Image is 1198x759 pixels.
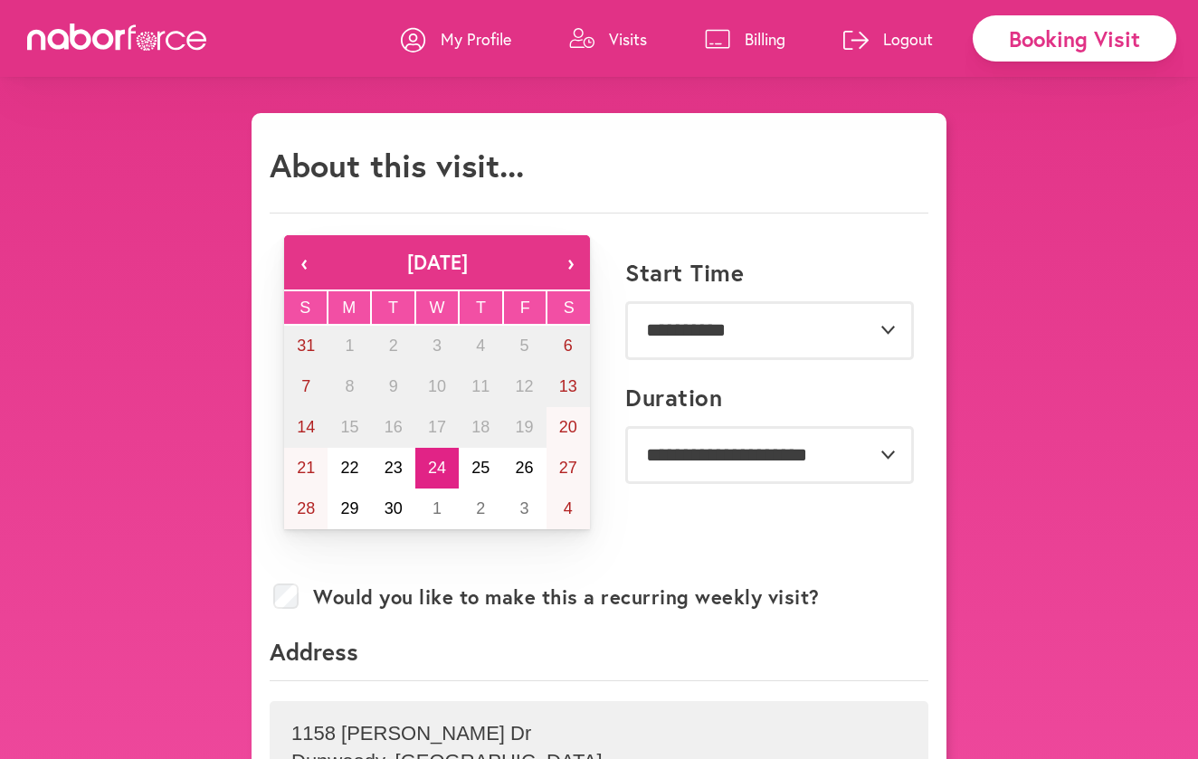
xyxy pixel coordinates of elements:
button: October 1, 2025 [415,489,459,529]
div: Booking Visit [973,15,1176,62]
abbr: September 3, 2025 [433,337,442,355]
abbr: September 5, 2025 [520,337,529,355]
a: Billing [705,12,785,66]
abbr: September 13, 2025 [559,377,577,395]
button: September 24, 2025 [415,448,459,489]
abbr: September 29, 2025 [340,499,358,517]
abbr: September 26, 2025 [516,459,534,477]
button: September 22, 2025 [328,448,371,489]
button: September 1, 2025 [328,326,371,366]
a: My Profile [401,12,511,66]
button: September 3, 2025 [415,326,459,366]
abbr: September 16, 2025 [385,418,403,436]
abbr: Friday [520,299,530,317]
abbr: September 6, 2025 [564,337,573,355]
p: Logout [883,28,933,50]
abbr: September 20, 2025 [559,418,577,436]
abbr: September 8, 2025 [345,377,354,395]
label: Would you like to make this a recurring weekly visit? [313,585,820,609]
button: September 16, 2025 [372,407,415,448]
abbr: September 9, 2025 [389,377,398,395]
label: Start Time [625,259,744,287]
button: September 6, 2025 [547,326,590,366]
button: October 4, 2025 [547,489,590,529]
abbr: September 27, 2025 [559,459,577,477]
button: September 15, 2025 [328,407,371,448]
button: September 17, 2025 [415,407,459,448]
abbr: September 2, 2025 [389,337,398,355]
button: October 2, 2025 [459,489,502,529]
abbr: September 7, 2025 [301,377,310,395]
abbr: September 4, 2025 [476,337,485,355]
p: Visits [609,28,647,50]
button: September 20, 2025 [547,407,590,448]
abbr: Saturday [564,299,575,317]
label: Duration [625,384,722,412]
button: September 9, 2025 [372,366,415,407]
abbr: September 21, 2025 [297,459,315,477]
abbr: September 24, 2025 [428,459,446,477]
button: September 11, 2025 [459,366,502,407]
button: September 25, 2025 [459,448,502,489]
button: September 10, 2025 [415,366,459,407]
abbr: Wednesday [430,299,445,317]
button: September 29, 2025 [328,489,371,529]
button: ‹ [284,235,324,289]
abbr: September 28, 2025 [297,499,315,517]
p: Billing [745,28,785,50]
button: September 30, 2025 [372,489,415,529]
button: September 27, 2025 [547,448,590,489]
a: Visits [569,12,647,66]
p: 1158 [PERSON_NAME] Dr [291,722,907,745]
button: September 21, 2025 [284,448,328,489]
abbr: September 25, 2025 [471,459,490,477]
abbr: September 19, 2025 [516,418,534,436]
button: › [550,235,590,289]
button: September 14, 2025 [284,407,328,448]
button: September 8, 2025 [328,366,371,407]
button: October 3, 2025 [502,489,546,529]
abbr: September 17, 2025 [428,418,446,436]
abbr: September 11, 2025 [471,377,490,395]
abbr: Sunday [299,299,310,317]
abbr: October 3, 2025 [520,499,529,517]
abbr: September 1, 2025 [345,337,354,355]
h1: About this visit... [270,146,524,185]
abbr: October 4, 2025 [564,499,573,517]
abbr: September 14, 2025 [297,418,315,436]
abbr: September 10, 2025 [428,377,446,395]
button: September 7, 2025 [284,366,328,407]
abbr: September 23, 2025 [385,459,403,477]
a: Logout [843,12,933,66]
abbr: September 30, 2025 [385,499,403,517]
button: September 13, 2025 [547,366,590,407]
abbr: Tuesday [388,299,398,317]
button: [DATE] [324,235,550,289]
abbr: Thursday [476,299,486,317]
abbr: September 12, 2025 [516,377,534,395]
abbr: September 18, 2025 [471,418,490,436]
p: Address [270,636,928,681]
button: September 4, 2025 [459,326,502,366]
abbr: Monday [342,299,356,317]
abbr: September 15, 2025 [340,418,358,436]
button: September 26, 2025 [502,448,546,489]
abbr: September 22, 2025 [340,459,358,477]
abbr: October 2, 2025 [476,499,485,517]
button: September 2, 2025 [372,326,415,366]
button: September 28, 2025 [284,489,328,529]
button: September 5, 2025 [502,326,546,366]
abbr: October 1, 2025 [433,499,442,517]
button: September 12, 2025 [502,366,546,407]
button: August 31, 2025 [284,326,328,366]
button: September 18, 2025 [459,407,502,448]
abbr: August 31, 2025 [297,337,315,355]
p: My Profile [441,28,511,50]
button: September 23, 2025 [372,448,415,489]
button: September 19, 2025 [502,407,546,448]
